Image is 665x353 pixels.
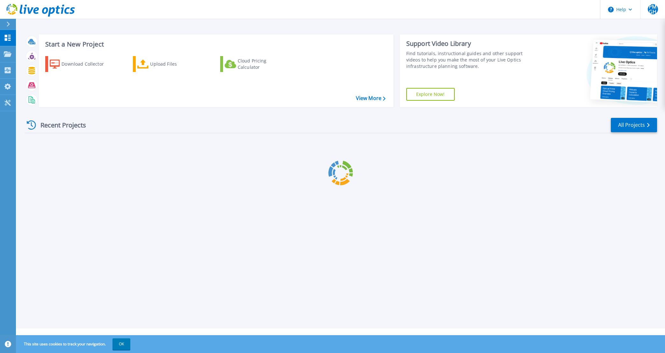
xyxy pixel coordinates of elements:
[112,338,130,350] button: OK
[45,41,385,48] h3: Start a New Project
[220,56,291,72] a: Cloud Pricing Calculator
[238,58,289,70] div: Cloud Pricing Calculator
[356,95,386,101] a: View More
[648,4,658,14] span: PMGH
[406,50,538,69] div: Find tutorials, instructional guides and other support videos to help you make the most of your L...
[406,88,455,101] a: Explore Now!
[45,56,116,72] a: Download Collector
[150,58,201,70] div: Upload Files
[133,56,204,72] a: Upload Files
[25,117,95,133] div: Recent Projects
[611,118,657,132] a: All Projects
[406,40,538,48] div: Support Video Library
[18,338,130,350] span: This site uses cookies to track your navigation.
[61,58,112,70] div: Download Collector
